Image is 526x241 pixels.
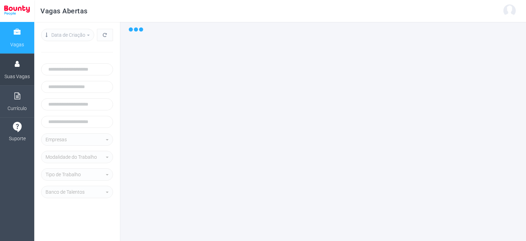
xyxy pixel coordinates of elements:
div: Tipo de Trabalho [46,170,104,179]
button: Tipo de Trabalho [41,168,113,181]
span: Suporte [9,132,26,145]
div: Data de Criação descrecente [46,31,86,39]
div: Modalidade do Trabalho [46,153,104,161]
button: Empresas [41,133,113,146]
div: Banco de Talentos [46,188,104,196]
img: Imagem do generica do usuário no sistema. [503,4,516,17]
button: Modalidade do Trabalho [41,151,113,163]
img: Imagem do logo da bounty people. [4,5,30,16]
div: Empresas [46,135,104,144]
span: Suas Vagas [4,70,30,83]
span: Vagas [10,38,24,51]
img: icon-support.svg [13,122,22,132]
h4: Vagas Abertas [40,6,88,16]
button: Banco de Talentos [41,186,113,198]
button: Data de Criação descrecente [41,29,94,41]
span: Currículo [8,102,27,115]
